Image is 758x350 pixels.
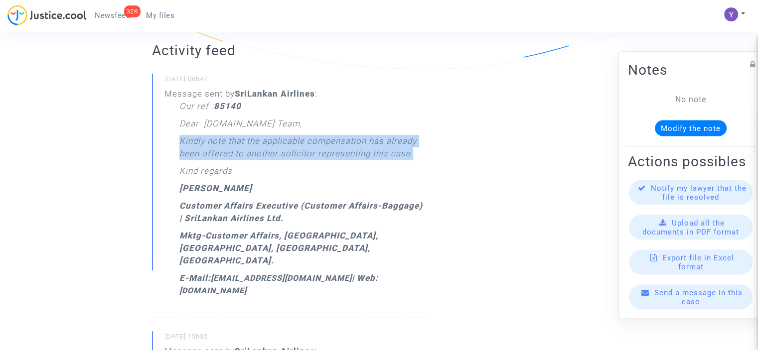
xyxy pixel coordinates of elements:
[164,332,425,345] small: [DATE] 15h35
[654,288,743,306] span: Send a message in this case
[628,152,754,170] h2: Actions possibles
[352,273,378,283] b: | Web:
[179,117,302,135] p: Dear [DOMAIN_NAME] Team,
[662,253,734,271] span: Export file in Excel format
[87,8,138,23] a: 32KNewsfeed
[651,183,747,201] span: Notify my lawyer that the file is resolved
[628,61,754,78] h2: Notes
[235,89,315,99] b: SriLankan Airlines
[164,75,425,88] small: [DATE] 06h47
[179,183,252,193] b: [PERSON_NAME]
[214,101,241,111] strong: 85140
[724,7,738,21] img: ACg8ocLJbu-06PV-PP0rSorRCNxlVR0ijoVEwORkjsgJBMEIW3VU-A=s96-c
[138,8,182,23] a: My files
[164,88,425,302] div: Message sent by :
[179,165,232,182] p: Kind regards
[643,93,739,105] div: No note
[179,231,378,265] b: Mktg-Customer Affairs, [GEOGRAPHIC_DATA], [GEOGRAPHIC_DATA], [GEOGRAPHIC_DATA], [GEOGRAPHIC_DATA].
[179,201,423,223] b: Customer Affairs Executive (Customer Affairs-Baggage) | SriLankan Airlines Ltd.
[642,218,739,236] span: Upload all the documents in PDF format
[179,273,211,283] b: E-Mail:
[179,286,247,295] b: [DOMAIN_NAME]
[124,5,141,17] div: 32K
[146,11,174,20] span: My files
[7,5,87,25] img: jc-logo.svg
[211,273,352,283] b: [EMAIL_ADDRESS][DOMAIN_NAME]
[95,11,130,20] span: Newsfeed
[655,120,727,136] button: Modify the note
[152,42,425,59] h2: Activity feed
[179,100,241,117] p: Our ref :
[179,135,425,165] p: Kindly note that the applicable compensation has already been offered to another solicitor repres...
